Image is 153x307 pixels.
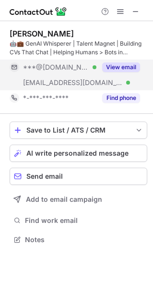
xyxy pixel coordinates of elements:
[26,149,129,157] span: AI write personalized message
[26,126,130,134] div: Save to List / ATS / CRM
[25,235,143,244] span: Notes
[23,78,123,87] span: [EMAIL_ADDRESS][DOMAIN_NAME]
[10,6,67,17] img: ContactOut v5.3.10
[10,191,147,208] button: Add to email campaign
[10,122,147,139] button: save-profile-one-click
[10,29,74,38] div: [PERSON_NAME]
[102,62,140,72] button: Reveal Button
[10,145,147,162] button: AI write personalized message
[25,216,143,225] span: Find work email
[26,196,102,203] span: Add to email campaign
[23,63,89,72] span: ***@[DOMAIN_NAME]
[10,39,147,57] div: 🤖💼 GenAI Whisperer | Talent Magnet | Building CVs That Chat | Helping Humans > Bots in Interviews
[26,172,63,180] span: Send email
[102,93,140,103] button: Reveal Button
[10,233,147,246] button: Notes
[10,214,147,227] button: Find work email
[10,168,147,185] button: Send email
